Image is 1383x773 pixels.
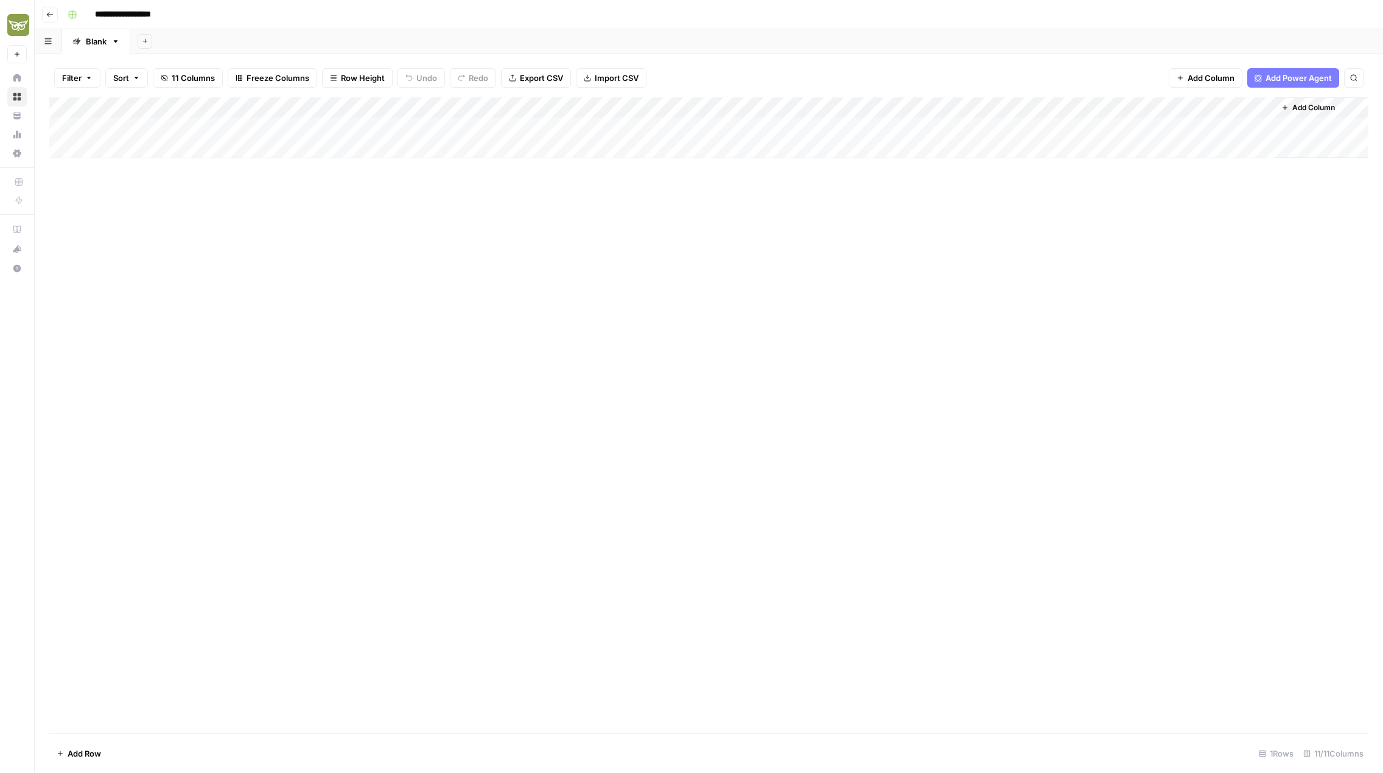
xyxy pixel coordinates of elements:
span: Filter [62,72,82,84]
img: Evergreen Media Logo [7,14,29,36]
button: Add Column [1276,100,1340,116]
button: Add Row [49,744,108,763]
button: Redo [450,68,496,88]
button: Workspace: Evergreen Media [7,10,27,40]
span: Redo [469,72,488,84]
span: Add Power Agent [1266,72,1332,84]
a: Blank [62,29,130,54]
div: 1 Rows [1254,744,1298,763]
span: Import CSV [595,72,639,84]
button: Help + Support [7,259,27,278]
a: Usage [7,125,27,144]
span: Row Height [341,72,385,84]
span: Export CSV [520,72,563,84]
button: Undo [397,68,445,88]
button: Import CSV [576,68,646,88]
span: Freeze Columns [247,72,309,84]
a: Your Data [7,106,27,125]
button: Filter [54,68,100,88]
div: Blank [86,35,107,47]
div: What's new? [8,240,26,258]
button: Add Power Agent [1247,68,1339,88]
a: Home [7,68,27,88]
span: Add Row [68,747,101,760]
button: Row Height [322,68,393,88]
button: Export CSV [501,68,571,88]
span: Add Column [1292,102,1335,113]
span: Sort [113,72,129,84]
button: Freeze Columns [228,68,317,88]
button: Sort [105,68,148,88]
span: Undo [416,72,437,84]
span: Add Column [1188,72,1234,84]
span: 11 Columns [172,72,215,84]
button: 11 Columns [153,68,223,88]
button: What's new? [7,239,27,259]
button: Add Column [1169,68,1242,88]
a: Settings [7,144,27,163]
div: 11/11 Columns [1298,744,1368,763]
a: AirOps Academy [7,220,27,239]
a: Browse [7,87,27,107]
